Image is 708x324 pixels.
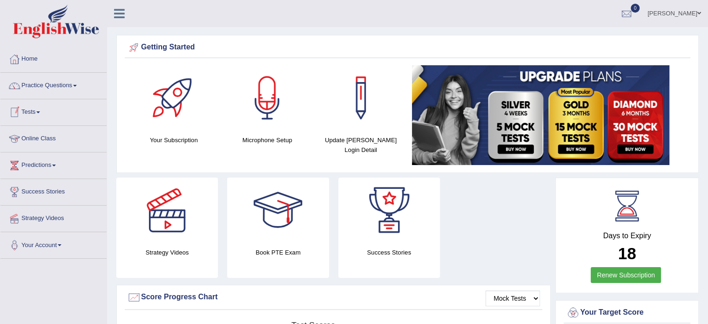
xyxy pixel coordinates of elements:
span: 0 [631,4,640,13]
img: small5.jpg [412,65,669,165]
a: Home [0,46,107,69]
div: Getting Started [127,41,688,55]
h4: Book PTE Exam [227,248,329,257]
a: Success Stories [0,179,107,202]
h4: Update [PERSON_NAME] Login Detail [319,135,403,155]
h4: Days to Expiry [566,232,688,240]
a: Your Account [0,232,107,255]
a: Online Class [0,126,107,149]
a: Practice Questions [0,73,107,96]
a: Renew Subscription [591,267,661,283]
h4: Your Subscription [132,135,216,145]
h4: Strategy Videos [116,248,218,257]
h4: Microphone Setup [225,135,310,145]
b: 18 [618,244,636,262]
a: Tests [0,99,107,123]
div: Score Progress Chart [127,290,540,304]
a: Strategy Videos [0,206,107,229]
a: Predictions [0,152,107,176]
div: Your Target Score [566,306,688,320]
h4: Success Stories [338,248,440,257]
